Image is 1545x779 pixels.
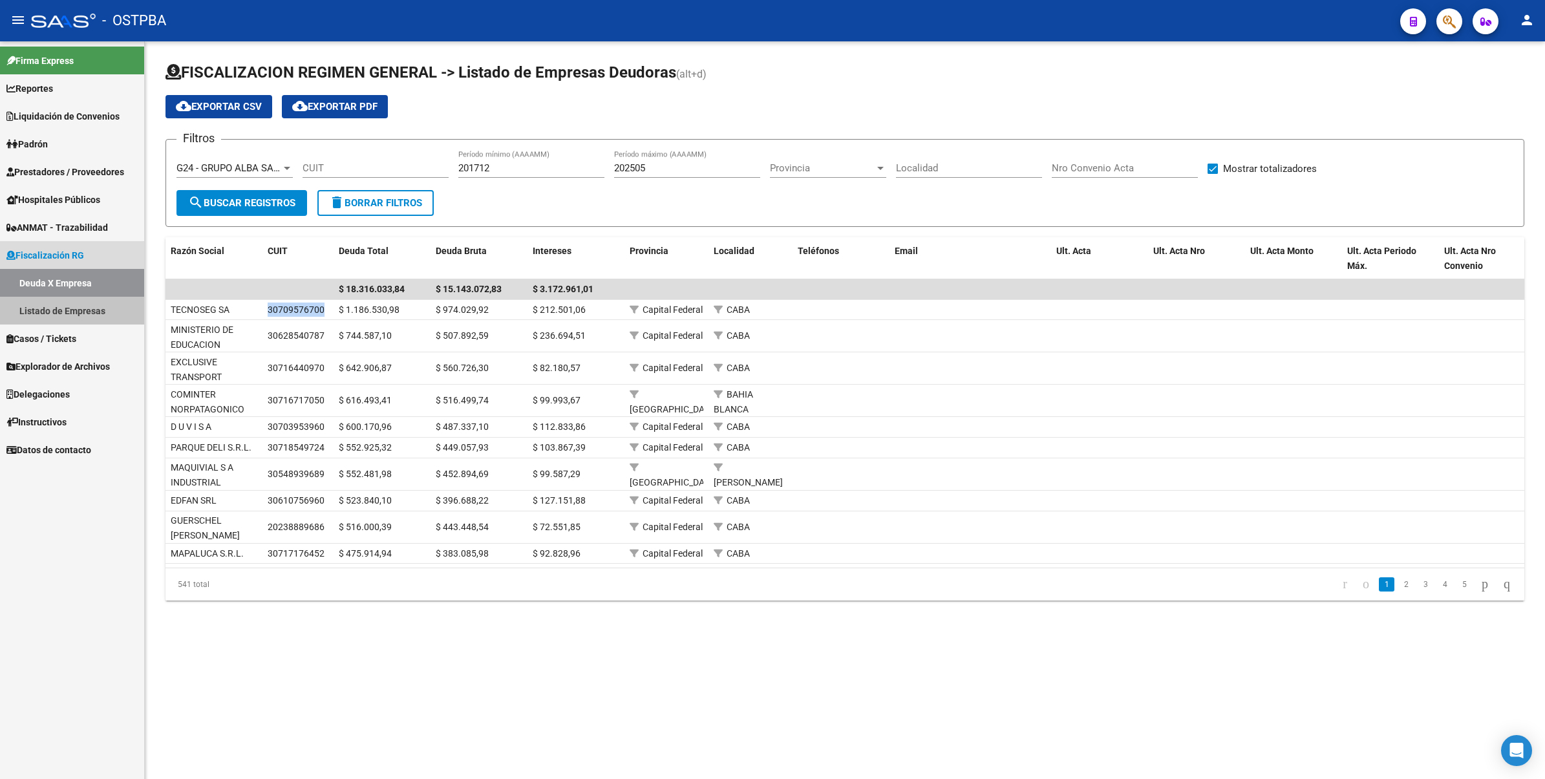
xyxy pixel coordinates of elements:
[727,363,750,373] span: CABA
[533,363,581,373] span: $ 82.180,57
[268,246,288,256] span: CUIT
[643,422,703,432] span: Capital Federal
[727,522,750,532] span: CABA
[10,12,26,28] mat-icon: menu
[339,548,392,559] span: $ 475.914,94
[317,190,434,216] button: Borrar Filtros
[1056,246,1091,256] span: Ult. Acta
[171,493,217,508] div: EDFAN SRL
[268,548,325,559] span: 30717176452
[643,304,703,315] span: Capital Federal
[436,522,489,532] span: $ 443.448,54
[339,469,392,479] span: $ 552.481,98
[6,137,48,151] span: Padrón
[895,246,918,256] span: Email
[624,237,709,280] datatable-header-cell: Provincia
[1439,237,1536,280] datatable-header-cell: Ult. Acta Nro Convenio
[188,195,204,210] mat-icon: search
[714,477,783,502] span: [PERSON_NAME] NORTE
[533,284,593,294] span: $ 3.172.961,01
[630,246,668,256] span: Provincia
[727,442,750,453] span: CABA
[268,330,325,341] span: 30628540787
[165,95,272,118] button: Exportar CSV
[268,442,325,453] span: 30718549724
[727,548,750,559] span: CABA
[292,98,308,114] mat-icon: cloud_download
[709,237,793,280] datatable-header-cell: Localidad
[727,304,750,315] span: CABA
[1250,246,1314,256] span: Ult. Acta Monto
[436,422,489,432] span: $ 487.337,10
[1456,577,1472,592] a: 5
[171,420,211,434] div: D U V I S A
[714,246,754,256] span: Localidad
[1437,577,1453,592] a: 4
[6,415,67,429] span: Instructivos
[268,469,325,479] span: 30548939689
[171,303,229,317] div: TECNOSEG SA
[6,81,53,96] span: Reportes
[527,237,624,280] datatable-header-cell: Intereses
[329,195,345,210] mat-icon: delete
[1377,573,1396,595] li: page 1
[1223,161,1317,176] span: Mostrar totalizadores
[727,495,750,506] span: CABA
[1153,246,1205,256] span: Ult. Acta Nro
[1519,12,1535,28] mat-icon: person
[165,63,676,81] span: FISCALIZACION REGIMEN GENERAL -> Listado de Empresas Deudoras
[533,548,581,559] span: $ 92.828,96
[1051,237,1148,280] datatable-header-cell: Ult. Acta
[339,330,392,341] span: $ 744.587,10
[171,355,257,385] div: EXCLUSIVE TRANSPORT
[643,495,703,506] span: Capital Federal
[6,443,91,457] span: Datos de contacto
[1416,573,1435,595] li: page 3
[1501,735,1532,766] div: Open Intercom Messenger
[630,404,717,414] span: [GEOGRAPHIC_DATA]
[727,330,750,341] span: CABA
[890,237,1051,280] datatable-header-cell: Email
[171,387,257,431] div: COMINTER NORPATAGONICO SRL
[165,237,262,280] datatable-header-cell: Razón Social
[1342,237,1439,280] datatable-header-cell: Ult. Acta Periodo Máx.
[436,304,489,315] span: $ 974.029,92
[6,109,120,123] span: Liquidación de Convenios
[533,304,586,315] span: $ 212.501,06
[436,284,502,294] span: $ 15.143.072,83
[533,442,586,453] span: $ 103.867,39
[714,389,753,414] span: BAHIA BLANCA
[533,422,586,432] span: $ 112.833,86
[436,395,489,405] span: $ 516.499,74
[339,246,389,256] span: Deuda Total
[1347,246,1416,271] span: Ult. Acta Periodo Máx.
[643,522,703,532] span: Capital Federal
[630,477,717,487] span: [GEOGRAPHIC_DATA]
[6,248,84,262] span: Fiscalización RG
[1148,237,1245,280] datatable-header-cell: Ult. Acta Nro
[268,522,325,532] span: 20238889686
[171,546,244,561] div: MAPALUCA S.R.L.
[436,548,489,559] span: $ 383.085,98
[436,330,489,341] span: $ 507.892,59
[727,422,750,432] span: CABA
[334,237,431,280] datatable-header-cell: Deuda Total
[339,363,392,373] span: $ 642.906,87
[339,395,392,405] span: $ 616.493,41
[102,6,166,35] span: - OSTPBA
[176,162,312,174] span: G24 - GRUPO ALBA SALUD S.A.
[262,237,334,280] datatable-header-cell: CUIT
[282,95,388,118] button: Exportar PDF
[1396,573,1416,595] li: page 2
[1337,577,1353,592] a: go to first page
[171,460,257,490] div: MAQUIVIAL S A INDUSTRIAL
[431,237,527,280] datatable-header-cell: Deuda Bruta
[436,495,489,506] span: $ 396.688,22
[339,304,400,315] span: $ 1.186.530,98
[1379,577,1394,592] a: 1
[6,193,100,207] span: Hospitales Públicos
[329,197,422,209] span: Borrar Filtros
[165,568,435,601] div: 541 total
[6,359,110,374] span: Explorador de Archivos
[533,469,581,479] span: $ 99.587,29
